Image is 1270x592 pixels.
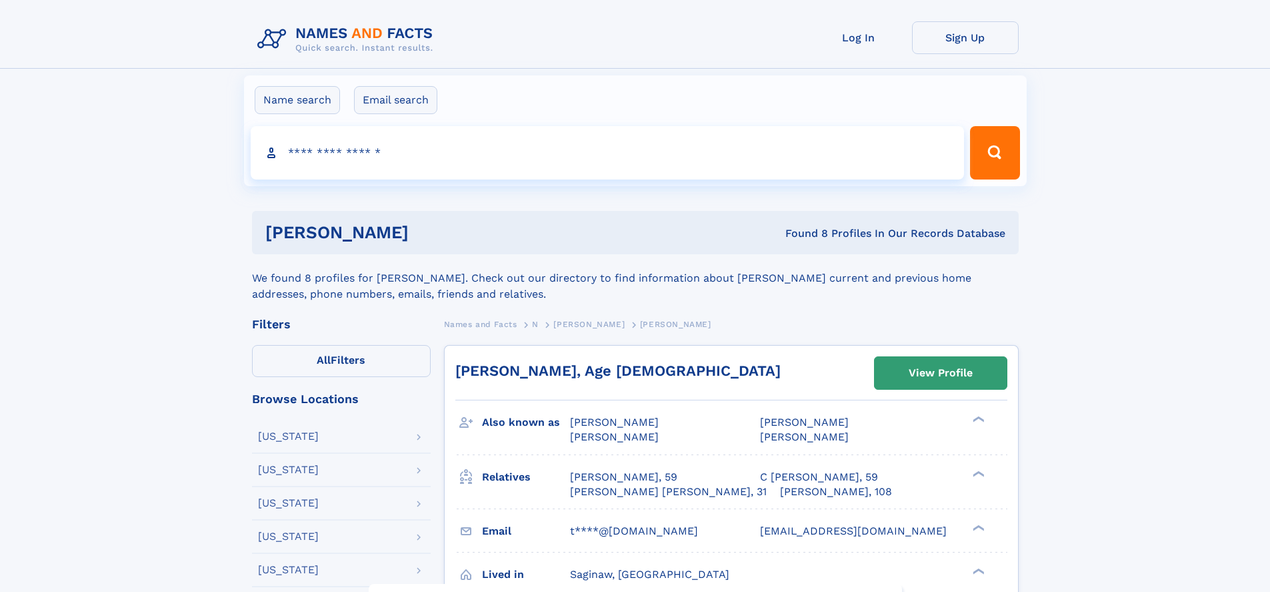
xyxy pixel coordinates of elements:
[760,470,878,485] a: C [PERSON_NAME], 59
[780,485,892,499] a: [PERSON_NAME], 108
[969,567,985,575] div: ❯
[875,357,1007,389] a: View Profile
[252,318,431,330] div: Filters
[354,86,437,114] label: Email search
[760,430,849,443] span: [PERSON_NAME]
[265,224,597,241] h1: [PERSON_NAME]
[482,411,570,434] h3: Also known as
[570,416,659,428] span: [PERSON_NAME]
[252,21,444,57] img: Logo Names and Facts
[252,254,1019,302] div: We found 8 profiles for [PERSON_NAME]. Check out our directory to find information about [PERSON_...
[251,126,965,180] input: search input
[597,226,1005,241] div: Found 8 Profiles In Our Records Database
[317,354,331,366] span: All
[258,565,319,575] div: [US_STATE]
[255,86,340,114] label: Name search
[258,431,319,442] div: [US_STATE]
[912,21,1019,54] a: Sign Up
[640,320,711,329] span: [PERSON_NAME]
[909,358,973,388] div: View Profile
[969,415,985,424] div: ❯
[553,316,625,332] a: [PERSON_NAME]
[444,316,517,332] a: Names and Facts
[760,416,849,428] span: [PERSON_NAME]
[969,469,985,478] div: ❯
[252,393,431,405] div: Browse Locations
[553,320,625,329] span: [PERSON_NAME]
[570,568,729,581] span: Saginaw, [GEOGRAPHIC_DATA]
[532,320,539,329] span: N
[482,520,570,543] h3: Email
[258,465,319,475] div: [US_STATE]
[969,523,985,532] div: ❯
[258,531,319,542] div: [US_STATE]
[570,430,659,443] span: [PERSON_NAME]
[805,21,912,54] a: Log In
[482,466,570,489] h3: Relatives
[258,498,319,509] div: [US_STATE]
[760,525,947,537] span: [EMAIL_ADDRESS][DOMAIN_NAME]
[570,470,677,485] a: [PERSON_NAME], 59
[570,485,767,499] a: [PERSON_NAME] [PERSON_NAME], 31
[482,563,570,586] h3: Lived in
[252,345,431,377] label: Filters
[532,316,539,332] a: N
[970,126,1019,180] button: Search Button
[455,362,781,379] a: [PERSON_NAME], Age [DEMOGRAPHIC_DATA]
